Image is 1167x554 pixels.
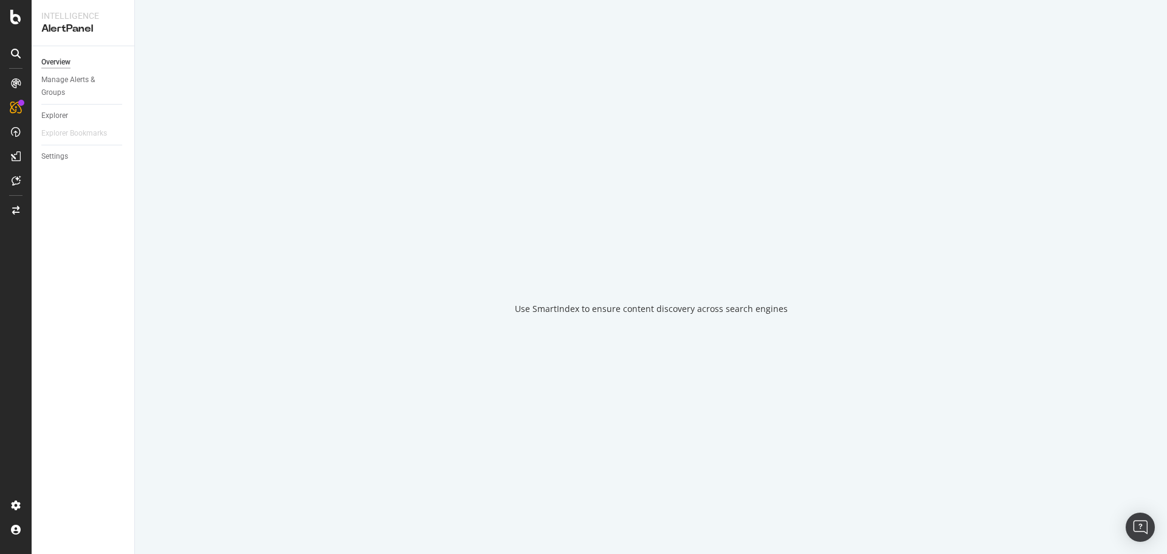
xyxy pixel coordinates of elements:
[41,109,68,122] div: Explorer
[41,150,68,163] div: Settings
[41,127,107,140] div: Explorer Bookmarks
[41,56,71,69] div: Overview
[41,109,126,122] a: Explorer
[1126,513,1155,542] div: Open Intercom Messenger
[41,74,126,99] a: Manage Alerts & Groups
[41,74,114,99] div: Manage Alerts & Groups
[41,56,126,69] a: Overview
[607,240,695,283] div: animation
[41,127,119,140] a: Explorer Bookmarks
[41,150,126,163] a: Settings
[41,22,125,36] div: AlertPanel
[41,10,125,22] div: Intelligence
[515,303,788,315] div: Use SmartIndex to ensure content discovery across search engines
